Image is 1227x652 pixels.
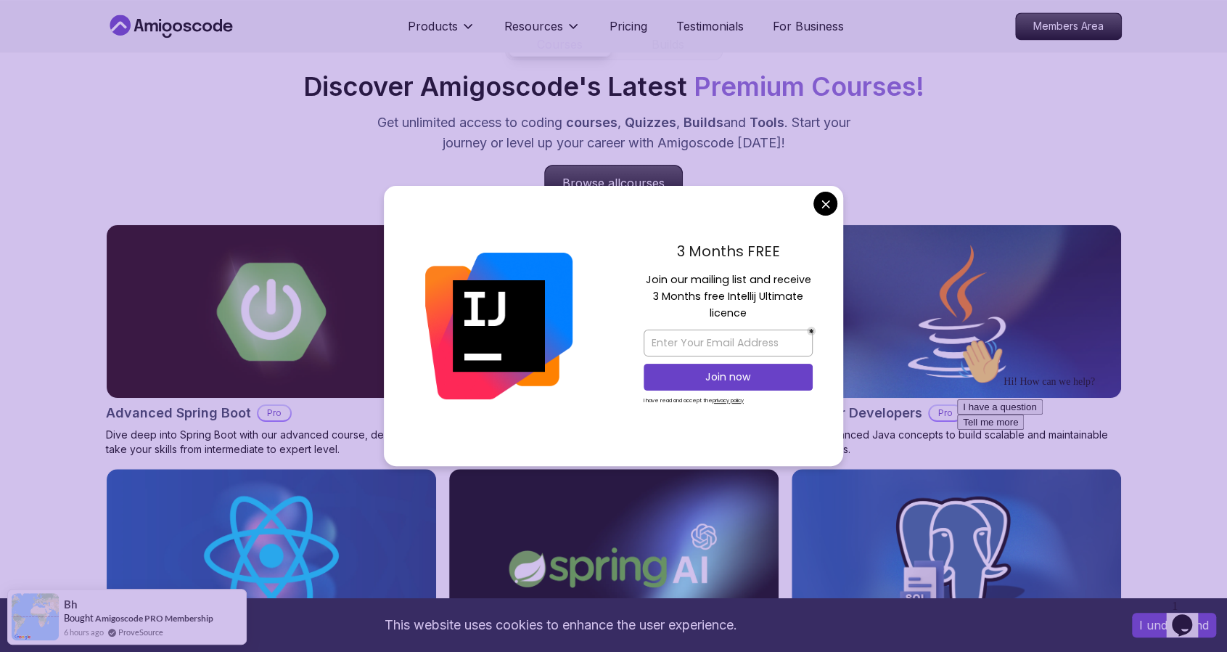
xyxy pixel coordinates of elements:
span: 6 hours ago [64,626,104,638]
span: bh [64,598,78,611]
span: Tools [750,115,784,130]
span: Hi! How can we help? [6,44,144,54]
a: Amigoscode PRO Membership [95,613,213,624]
a: Testimonials [676,17,744,35]
span: Builds [684,115,723,130]
span: Premium Courses! [694,70,924,102]
a: ProveSource [118,626,163,638]
p: Pro [258,406,290,420]
h2: Discover Amigoscode's Latest [303,72,924,101]
h2: Advanced Spring Boot [106,403,251,423]
a: Java for Developers cardJava for DevelopersProLearn advanced Java concepts to build scalable and ... [791,224,1122,457]
a: Pricing [610,17,647,35]
button: Accept cookies [1132,613,1216,637]
a: Browse allcourses [544,165,683,201]
h2: Java for Developers [791,403,922,423]
p: Resources [504,17,563,35]
p: Get unlimited access to coding , , and . Start your journey or level up your career with Amigosco... [370,113,858,153]
span: Bought [64,612,94,624]
a: For Business [773,17,844,35]
iframe: chat widget [1166,594,1212,637]
span: courses [620,176,665,190]
button: I have a question [6,67,91,82]
img: Advanced Spring Boot card [107,225,436,398]
p: Browse all [545,166,682,200]
p: Dive deep into Spring Boot with our advanced course, designed to take your skills from intermedia... [106,428,437,457]
div: 👋Hi! How can we help?I have a questionTell me more [6,6,267,97]
img: Spring AI card [449,469,779,642]
button: Resources [504,17,580,46]
img: Java for Developers card [792,225,1121,398]
span: courses [566,115,617,130]
img: SQL and Databases Fundamentals card [792,469,1121,642]
button: Tell me more [6,82,73,97]
img: provesource social proof notification image [12,593,59,640]
div: This website uses cookies to enhance the user experience. [11,609,1110,641]
img: :wave: [6,6,52,52]
img: React JS Developer Guide card [107,469,436,642]
iframe: chat widget [951,333,1212,587]
a: Members Area [1015,12,1122,40]
button: Products [408,17,475,46]
p: Pro [930,406,961,420]
a: Advanced Spring Boot cardAdvanced Spring BootProDive deep into Spring Boot with our advanced cour... [106,224,437,457]
p: Products [408,17,458,35]
span: Quizzes [625,115,676,130]
p: Members Area [1016,13,1121,39]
